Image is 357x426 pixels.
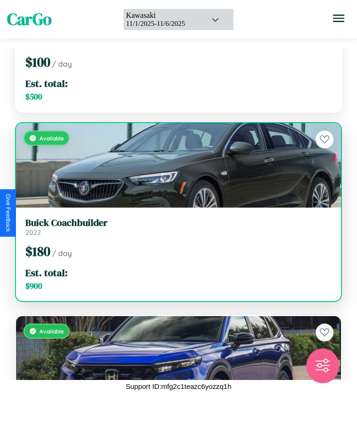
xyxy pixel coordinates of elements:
span: Available [39,135,64,142]
span: / day [52,59,72,69]
span: $ 500 [25,91,42,102]
span: $ 900 [25,280,42,292]
span: $ 180 [25,242,50,260]
h3: Buick Coachbuilder [25,217,332,228]
span: Est. total: [25,77,68,90]
span: 2022 [25,228,41,237]
p: Support ID: mfg2c1teazc6yozzq1h [125,380,231,393]
a: Buick Coachbuilder2022 [25,217,332,237]
div: 11 / 1 / 2025 - 11 / 6 / 2025 [126,20,199,28]
span: Available [39,328,64,335]
div: Kawasaki [126,11,199,20]
span: Est. total: [25,266,68,279]
div: Give Feedback [5,194,11,232]
span: / day [52,248,72,258]
span: CarGo [7,8,52,31]
span: $ 100 [25,53,50,71]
